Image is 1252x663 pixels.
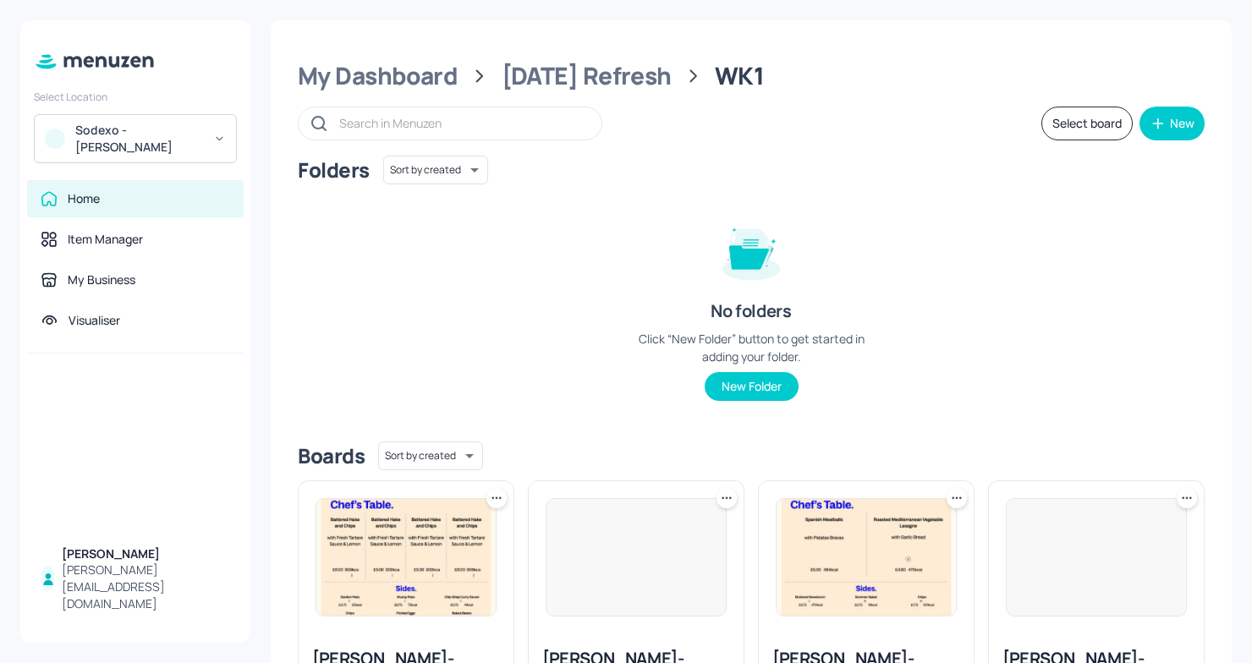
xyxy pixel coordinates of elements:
img: folder-empty [709,208,793,293]
div: Visualiser [69,312,120,329]
div: [PERSON_NAME] [62,545,230,562]
input: Search in Menuzen [339,111,585,135]
div: Click “New Folder” button to get started in adding your folder. [624,330,878,365]
div: Item Manager [68,231,143,248]
div: New [1170,118,1194,129]
button: Select board [1041,107,1133,140]
div: [DATE] Refresh [502,61,672,91]
img: 2025-07-10-1752164320997t0kfjes7tko.jpeg [316,499,496,616]
div: Sort by created [378,439,483,473]
div: Sort by created [383,153,488,187]
div: Select Location [34,90,237,104]
div: [PERSON_NAME][EMAIL_ADDRESS][DOMAIN_NAME] [62,562,230,612]
div: Home [68,190,100,207]
button: New Folder [705,372,799,401]
button: New [1139,107,1205,140]
div: No folders [711,299,791,323]
img: 2025-07-16-1752662501300rv7nuozbkt.jpeg [777,499,956,616]
div: WK1 [715,61,764,91]
div: Boards [298,442,365,469]
div: My Dashboard [298,61,458,91]
div: My Business [68,271,135,288]
div: Sodexo - [PERSON_NAME] [75,122,203,156]
div: Folders [298,156,370,184]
